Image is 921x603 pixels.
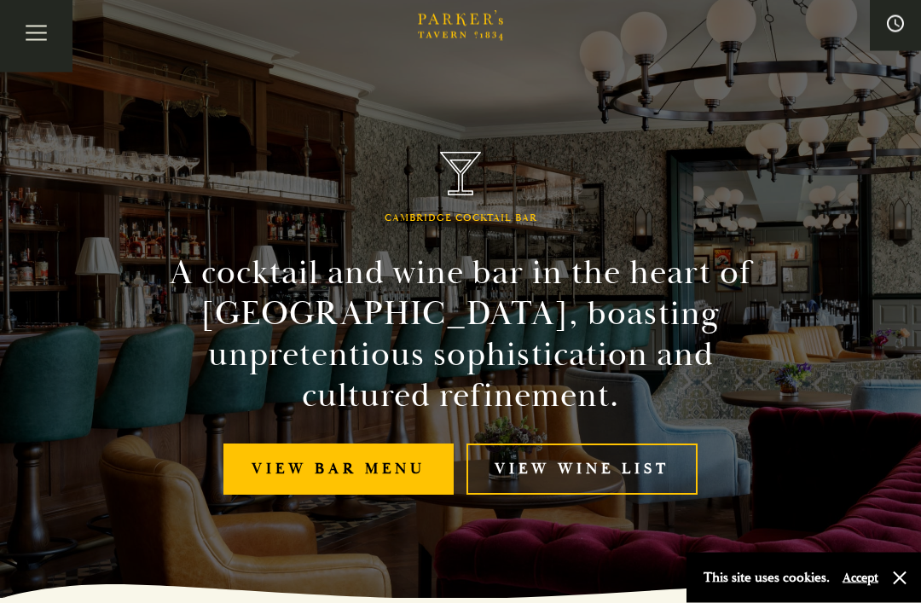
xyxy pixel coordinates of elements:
[466,444,698,496] a: View Wine List
[140,253,781,417] h2: A cocktail and wine bar in the heart of [GEOGRAPHIC_DATA], boasting unpretentious sophistication ...
[223,444,454,496] a: View bar menu
[891,570,908,587] button: Close and accept
[385,213,537,225] h1: Cambridge Cocktail Bar
[440,153,481,196] img: Parker's Tavern Brasserie Cambridge
[704,565,830,590] p: This site uses cookies.
[843,570,878,586] button: Accept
